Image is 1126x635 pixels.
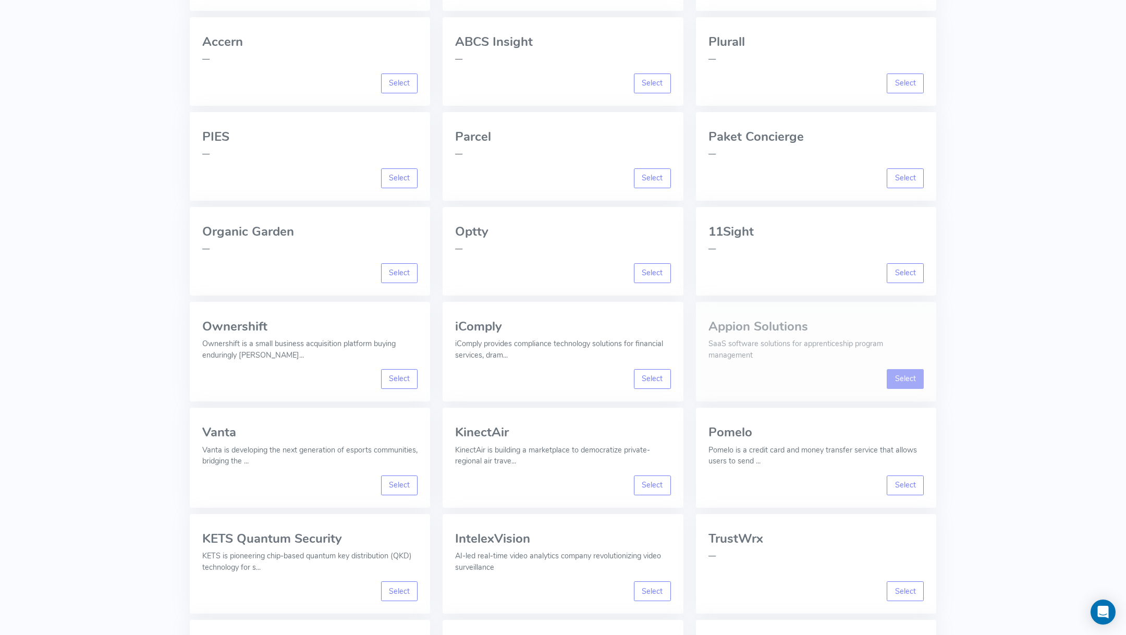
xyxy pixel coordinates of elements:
p: KinectAir is building a marketplace to democratize private-regional air trave... [455,445,670,467]
a: Select [381,263,418,283]
a: Select [381,74,418,93]
p: — [708,243,924,255]
h3: Organic Garden [202,225,418,238]
a: Select [381,581,418,601]
a: Select [634,74,671,93]
h3: Pomelo [708,425,924,439]
p: — [202,54,418,65]
h3: ABCS Insight [455,35,670,48]
h3: PIES [202,130,418,143]
a: Select [381,369,418,389]
h3: IntelexVision [455,532,670,545]
h3: Vanta [202,425,418,439]
h3: Plurall [708,35,924,48]
p: — [708,149,924,160]
a: Select [634,263,671,283]
h3: KETS Quantum Security [202,532,418,545]
h3: Accern [202,35,418,48]
h3: Paket Concierge [708,130,924,143]
a: Select [887,263,924,283]
h3: Optty [455,225,670,238]
p: Vanta is developing the next generation of esports communities, bridging the ... [202,445,418,467]
a: Select [887,369,924,389]
p: AI-led real-time video analytics company revolutionizing video surveillance [455,551,670,573]
p: — [202,243,418,255]
a: Select [381,475,418,495]
p: — [708,54,924,65]
a: Select [887,581,924,601]
a: Select [887,168,924,188]
p: KETS is pioneering chip-based quantum key distribution (QKD) technology for s... [202,551,418,573]
p: — [708,551,924,562]
h3: KinectAir [455,425,670,439]
div: Open Intercom Messenger [1091,600,1116,625]
p: iComply provides compliance technology solutions for financial services, dram... [455,338,670,361]
p: — [455,149,670,160]
a: Select [887,74,924,93]
p: SaaS software solutions for apprenticeship program management [708,338,924,361]
a: Select [634,369,671,389]
p: — [202,149,418,160]
a: Select [634,168,671,188]
a: Select [634,475,671,495]
a: Select [634,581,671,601]
h3: TrustWrx [708,532,924,545]
h3: Parcel [455,130,670,143]
h3: iComply [455,320,670,333]
p: Ownershift is a small business acquisition platform buying enduringly [PERSON_NAME]... [202,338,418,361]
h3: Appion Solutions [708,320,924,333]
a: Select [381,168,418,188]
p: — [455,243,670,255]
p: — [455,54,670,65]
p: Pomelo is a credit card and money transfer service that allows users to send ... [708,445,924,467]
h3: 11Sight [708,225,924,238]
h3: Ownershift [202,320,418,333]
a: Select [887,475,924,495]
